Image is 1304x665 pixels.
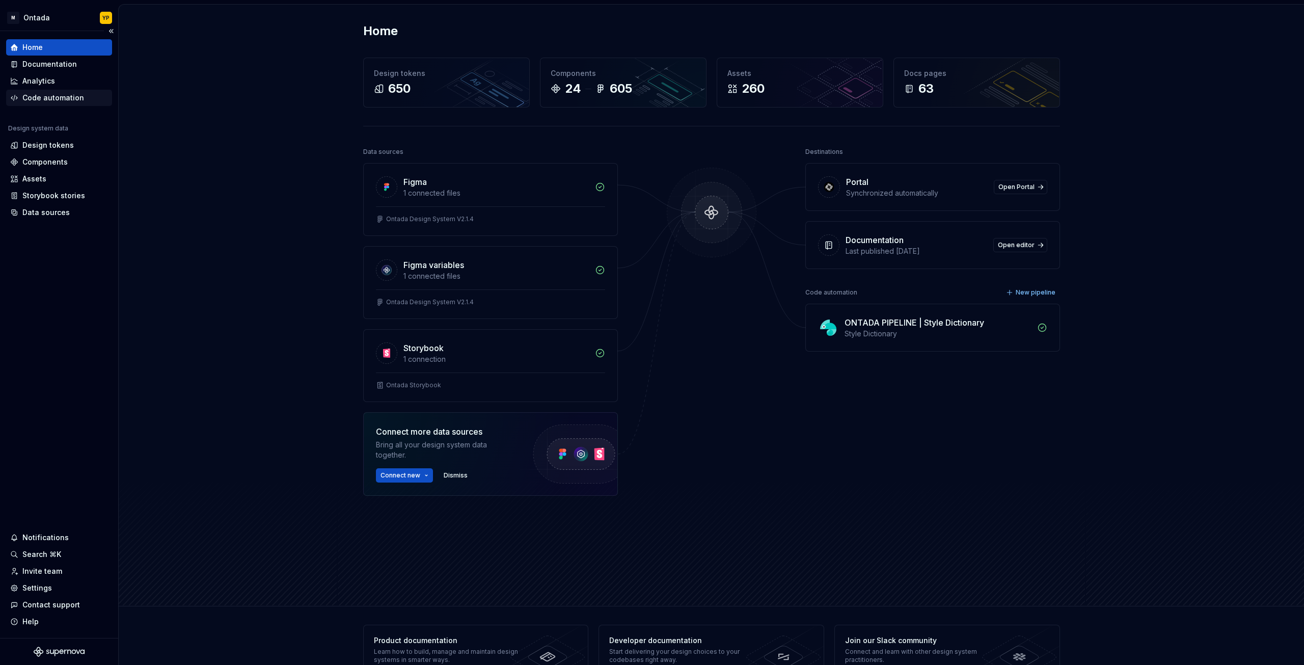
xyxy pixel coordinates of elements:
[22,76,55,86] div: Analytics
[386,298,474,306] div: Ontada Design System V2.1.4
[22,566,62,576] div: Invite team
[22,42,43,52] div: Home
[8,124,68,132] div: Design system data
[6,546,112,563] button: Search ⌘K
[609,635,757,646] div: Developer documentation
[363,246,618,319] a: Figma variables1 connected filesOntada Design System V2.1.4
[805,145,843,159] div: Destinations
[22,600,80,610] div: Contact support
[23,13,50,23] div: Ontada
[22,533,69,543] div: Notifications
[22,583,52,593] div: Settings
[2,7,116,29] button: MOntadaYP
[22,617,39,627] div: Help
[374,635,522,646] div: Product documentation
[6,563,112,579] a: Invite team
[846,246,987,256] div: Last published [DATE]
[6,73,112,89] a: Analytics
[805,285,857,300] div: Code automation
[6,580,112,596] a: Settings
[363,329,618,402] a: Storybook1 connectionOntada Storybook
[998,241,1035,249] span: Open editor
[610,81,632,97] div: 605
[6,171,112,187] a: Assets
[6,137,112,153] a: Design tokens
[363,145,403,159] div: Data sources
[403,188,589,198] div: 1 connected files
[918,81,934,97] div: 63
[381,471,420,480] span: Connect new
[565,81,581,97] div: 24
[6,154,112,170] a: Components
[7,12,19,24] div: M
[846,176,868,188] div: Portal
[22,174,46,184] div: Assets
[376,468,433,483] button: Connect new
[727,68,873,78] div: Assets
[376,440,513,460] div: Bring all your design system data together.
[104,24,118,38] button: Collapse sidebar
[374,68,519,78] div: Design tokens
[998,183,1035,191] span: Open Portal
[6,39,112,56] a: Home
[363,163,618,236] a: Figma1 connected filesOntada Design System V2.1.4
[22,93,84,103] div: Code automation
[904,68,1049,78] div: Docs pages
[540,58,707,108] a: Components24605
[6,614,112,630] button: Help
[102,14,110,22] div: YP
[22,140,74,150] div: Design tokens
[22,207,70,218] div: Data sources
[6,56,112,72] a: Documentation
[551,68,696,78] div: Components
[22,157,68,167] div: Components
[893,58,1060,108] a: Docs pages63
[609,648,757,664] div: Start delivering your design choices to your codebases right away.
[363,23,398,39] h2: Home
[717,58,883,108] a: Assets260
[403,342,444,354] div: Storybook
[846,188,988,198] div: Synchronized automatically
[403,354,589,364] div: 1 connection
[6,529,112,546] button: Notifications
[386,381,441,389] div: Ontada Storybook
[1003,285,1060,300] button: New pipeline
[403,259,464,271] div: Figma variables
[403,271,589,281] div: 1 connected files
[6,90,112,106] a: Code automation
[845,329,1031,339] div: Style Dictionary
[22,549,61,560] div: Search ⌘K
[1016,288,1055,297] span: New pipeline
[374,648,522,664] div: Learn how to build, manage and maintain design systems in smarter ways.
[6,204,112,221] a: Data sources
[388,81,411,97] div: 650
[742,81,765,97] div: 260
[403,176,427,188] div: Figma
[993,238,1047,252] a: Open editor
[6,188,112,204] a: Storybook stories
[22,191,85,201] div: Storybook stories
[6,597,112,613] button: Contact support
[376,425,513,438] div: Connect more data sources
[845,316,984,329] div: ONTADA PIPELINE | Style Dictionary
[845,635,993,646] div: Join our Slack community
[994,180,1047,194] a: Open Portal
[845,648,993,664] div: Connect and learn with other design system practitioners.
[444,471,468,480] span: Dismiss
[22,59,77,69] div: Documentation
[363,58,530,108] a: Design tokens650
[439,468,472,483] button: Dismiss
[34,647,85,657] svg: Supernova Logo
[846,234,904,246] div: Documentation
[386,215,474,223] div: Ontada Design System V2.1.4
